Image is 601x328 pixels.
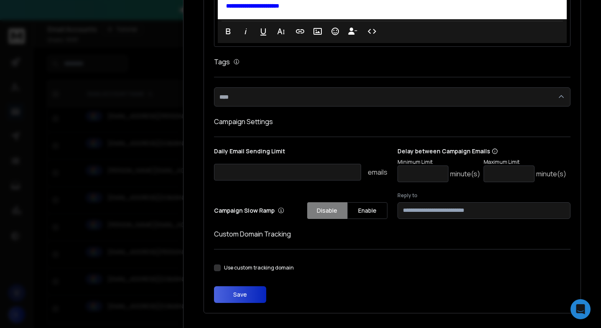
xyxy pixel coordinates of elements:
[224,264,294,271] label: Use custom tracking domain
[238,23,254,40] button: Italic (⌘I)
[368,167,387,177] p: emails
[214,147,387,159] p: Daily Email Sending Limit
[536,169,566,179] p: minute(s)
[214,229,570,239] h1: Custom Domain Tracking
[214,117,570,127] h1: Campaign Settings
[327,23,343,40] button: Emoticons
[214,57,230,67] h1: Tags
[484,159,566,165] p: Maximum Limit
[220,23,236,40] button: Bold (⌘B)
[273,23,289,40] button: More Text
[397,147,566,155] p: Delay between Campaign Emails
[364,23,380,40] button: Code View
[345,23,361,40] button: Insert Unsubscribe Link
[397,192,571,199] label: Reply to
[347,202,387,219] button: Enable
[570,299,591,319] div: Open Intercom Messenger
[397,159,480,165] p: Minimum Limit
[307,202,347,219] button: Disable
[292,23,308,40] button: Insert Link (⌘K)
[214,286,266,303] button: Save
[450,169,480,179] p: minute(s)
[255,23,271,40] button: Underline (⌘U)
[214,206,284,215] p: Campaign Slow Ramp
